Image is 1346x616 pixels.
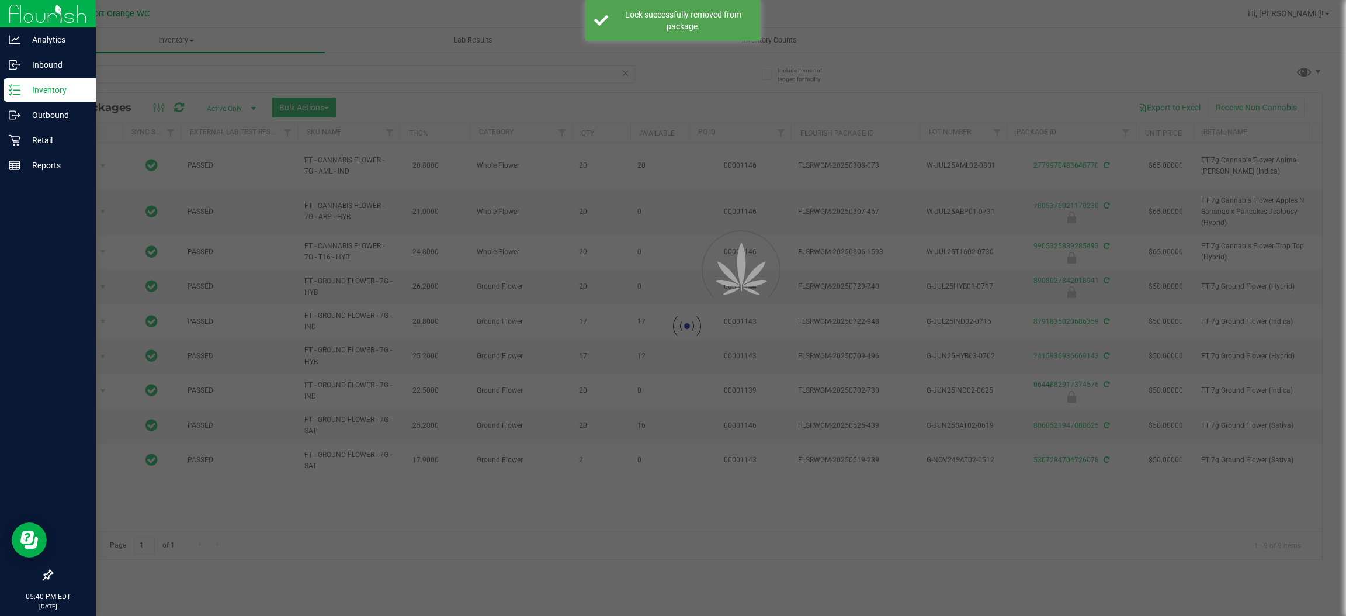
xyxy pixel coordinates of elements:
[5,602,91,611] p: [DATE]
[20,133,91,147] p: Retail
[9,134,20,146] inline-svg: Retail
[9,84,20,96] inline-svg: Inventory
[9,109,20,121] inline-svg: Outbound
[20,58,91,72] p: Inbound
[20,33,91,47] p: Analytics
[9,34,20,46] inline-svg: Analytics
[9,59,20,71] inline-svg: Inbound
[5,591,91,602] p: 05:40 PM EDT
[20,158,91,172] p: Reports
[9,160,20,171] inline-svg: Reports
[12,522,47,558] iframe: Resource center
[20,83,91,97] p: Inventory
[615,9,752,32] div: Lock successfully removed from package.
[20,108,91,122] p: Outbound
